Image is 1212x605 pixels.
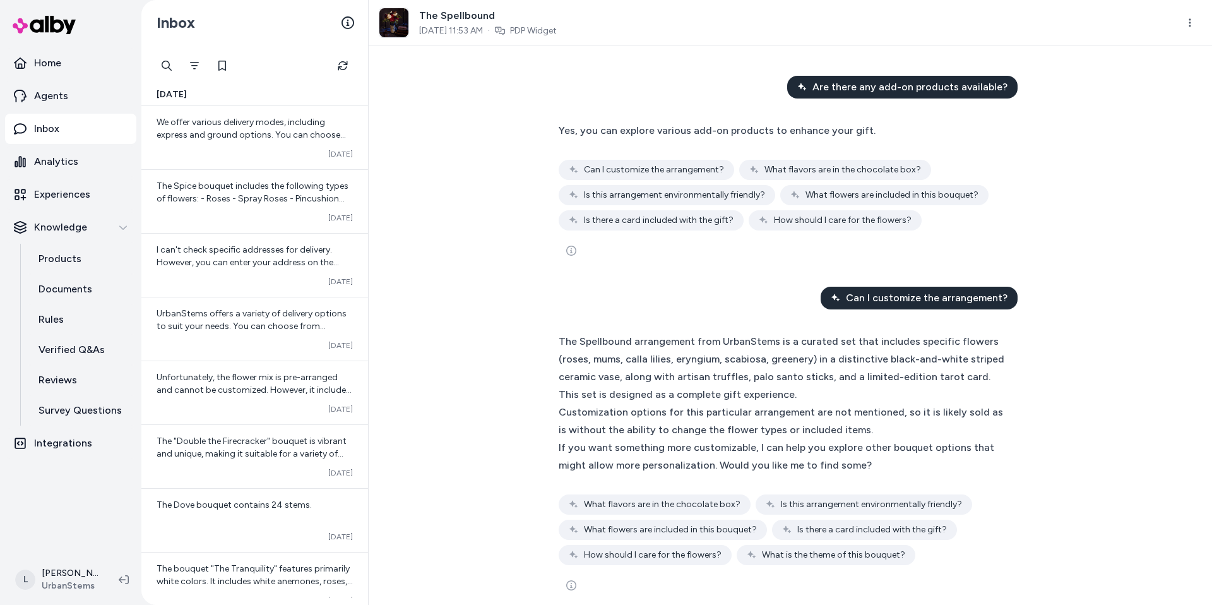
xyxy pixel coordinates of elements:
[39,342,105,357] p: Verified Q&As
[812,80,1007,95] span: Are there any add-on products available?
[26,304,136,335] a: Rules
[8,560,109,600] button: L[PERSON_NAME]UrbanStems
[34,154,78,169] p: Analytics
[34,436,92,451] p: Integrations
[330,53,355,78] button: Refresh
[157,13,195,32] h2: Inbox
[846,291,1007,306] span: Can I customize the arrangement?
[419,8,557,23] span: The Spellbound
[5,428,136,458] a: Integrations
[13,16,76,34] img: alby Logo
[559,439,1010,474] div: If you want something more customizable, I can help you explore other bouquet options that might ...
[157,500,312,510] span: The Dove bouquet contains 24 stems.
[5,48,136,78] a: Home
[26,335,136,365] a: Verified Q&As
[141,233,368,297] a: I can't check specific addresses for delivery. However, you can enter your address on the checkou...
[157,181,352,242] span: The Spice bouquet includes the following types of flowers: - Roses - Spray Roses - Pincushion Pro...
[141,488,368,552] a: The Dove bouquet contains 24 stems.[DATE]
[5,81,136,111] a: Agents
[15,570,35,590] span: L
[141,361,368,424] a: Unfortunately, the flower mix is pre-arranged and cannot be customized. However, it includes a be...
[5,147,136,177] a: Analytics
[328,404,353,414] span: [DATE]
[26,244,136,274] a: Products
[39,373,77,388] p: Reviews
[42,567,98,580] p: [PERSON_NAME]
[328,277,353,287] span: [DATE]
[34,187,90,202] p: Experiences
[762,549,905,561] span: What is the theme of this bouquet?
[39,251,81,267] p: Products
[141,424,368,488] a: The "Double the Firecracker" bouquet is vibrant and unique, making it suitable for a variety of o...
[42,580,98,592] span: UrbanStems
[488,25,490,37] span: ·
[559,404,1010,439] div: Customization options for this particular arrangement are not mentioned, so it is likely sold as ...
[157,244,351,306] span: I can't check specific addresses for delivery. However, you can enter your address on the checkou...
[39,282,92,297] p: Documents
[26,365,136,395] a: Reviews
[764,164,921,176] span: What flavors are in the chocolate box?
[5,114,136,144] a: Inbox
[584,549,722,561] span: How should I care for the flowers?
[39,403,122,418] p: Survey Questions
[584,164,724,176] span: Can I customize the arrangement?
[328,340,353,350] span: [DATE]
[5,179,136,210] a: Experiences
[559,573,584,598] button: See more
[34,56,61,71] p: Home
[559,333,1010,404] div: The Spellbound arrangement from UrbanStems is a curated set that includes specific flowers (roses...
[141,297,368,361] a: UrbanStems offers a variety of delivery options to suit your needs. You can choose from standard ...
[157,372,352,421] span: Unfortunately, the flower mix is pre-arranged and cannot be customized. However, it includes a be...
[141,106,368,169] a: We offer various delivery modes, including express and ground options. You can choose based on yo...
[774,214,912,227] span: How should I care for the flowers?
[157,88,187,101] span: [DATE]
[559,238,584,263] button: See more
[379,8,408,37] img: Spellbound_MainImage.jpg
[328,468,353,478] span: [DATE]
[510,25,557,37] a: PDP Widget
[5,212,136,243] button: Knowledge
[34,121,59,136] p: Inbox
[797,524,947,536] span: Is there a card included with the gift?
[157,308,351,433] span: UrbanStems offers a variety of delivery options to suit your needs. You can choose from standard ...
[26,395,136,426] a: Survey Questions
[157,436,350,585] span: The "Double the Firecracker" bouquet is vibrant and unique, making it suitable for a variety of o...
[34,88,68,104] p: Agents
[39,312,64,327] p: Rules
[584,189,765,201] span: Is this arrangement environmentally friendly?
[328,532,353,542] span: [DATE]
[419,25,483,37] span: [DATE] 11:53 AM
[328,213,353,223] span: [DATE]
[584,498,740,511] span: What flavors are in the chocolate box?
[34,220,87,235] p: Knowledge
[26,274,136,304] a: Documents
[805,189,978,201] span: What flowers are included in this bouquet?
[328,149,353,159] span: [DATE]
[584,524,757,536] span: What flowers are included in this bouquet?
[584,214,734,227] span: Is there a card included with the gift?
[781,498,962,511] span: Is this arrangement environmentally friendly?
[157,117,346,165] span: We offer various delivery modes, including express and ground options. You can choose based on yo...
[141,169,368,233] a: The Spice bouquet includes the following types of flowers: - Roses - Spray Roses - Pincushion Pro...
[182,53,207,78] button: Filter
[559,124,876,136] span: Yes, you can explore various add-on products to enhance your gift.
